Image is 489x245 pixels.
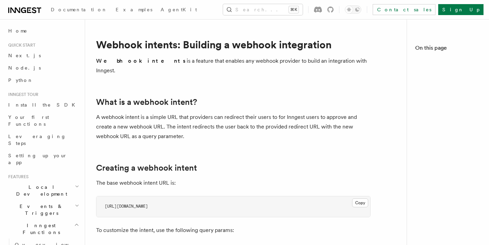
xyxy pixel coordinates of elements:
[8,114,49,127] span: Your first Functions
[8,53,41,58] span: Next.js
[5,74,81,86] a: Python
[345,5,361,14] button: Toggle dark mode
[105,204,148,209] code: [URL][DOMAIN_NAME]
[5,62,81,74] a: Node.js
[8,27,27,34] span: Home
[5,92,38,97] span: Inngest tour
[289,6,299,13] kbd: ⌘K
[47,2,112,19] a: Documentation
[156,2,201,19] a: AgentKit
[96,58,187,64] strong: Webhook intents
[373,4,435,15] a: Contact sales
[438,4,484,15] a: Sign Up
[8,153,67,165] span: Setting up your app
[5,25,81,37] a: Home
[96,56,371,75] p: is a feature that enables any webhook provider to build an integration with Inngest.
[5,184,75,197] span: Local Development
[96,97,197,107] a: What is a webhook intent?
[5,149,81,169] a: Setting up your app
[8,65,41,71] span: Node.js
[96,112,371,141] p: A webhook intent is a simple URL that providers can redirect their users to for Inngest users to ...
[96,225,371,235] p: To customize the intent, use the following query params:
[8,102,79,108] span: Install the SDK
[5,174,28,180] span: Features
[223,4,303,15] button: Search...⌘K
[352,198,368,207] button: Copy
[8,134,66,146] span: Leveraging Steps
[161,7,197,12] span: AgentKit
[5,111,81,130] a: Your first Functions
[5,42,35,48] span: Quick start
[5,181,81,200] button: Local Development
[116,7,152,12] span: Examples
[112,2,156,19] a: Examples
[5,200,81,219] button: Events & Triggers
[5,222,74,236] span: Inngest Functions
[415,44,481,55] h4: On this page
[5,99,81,111] a: Install the SDK
[5,130,81,149] a: Leveraging Steps
[8,77,33,83] span: Python
[96,38,371,51] h1: Webhook intents: Building a webhook integration
[96,178,371,188] p: The base webhook intent URL is:
[5,203,75,217] span: Events & Triggers
[5,49,81,62] a: Next.js
[51,7,107,12] span: Documentation
[5,219,81,238] button: Inngest Functions
[96,163,197,173] a: Creating a webhook intent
